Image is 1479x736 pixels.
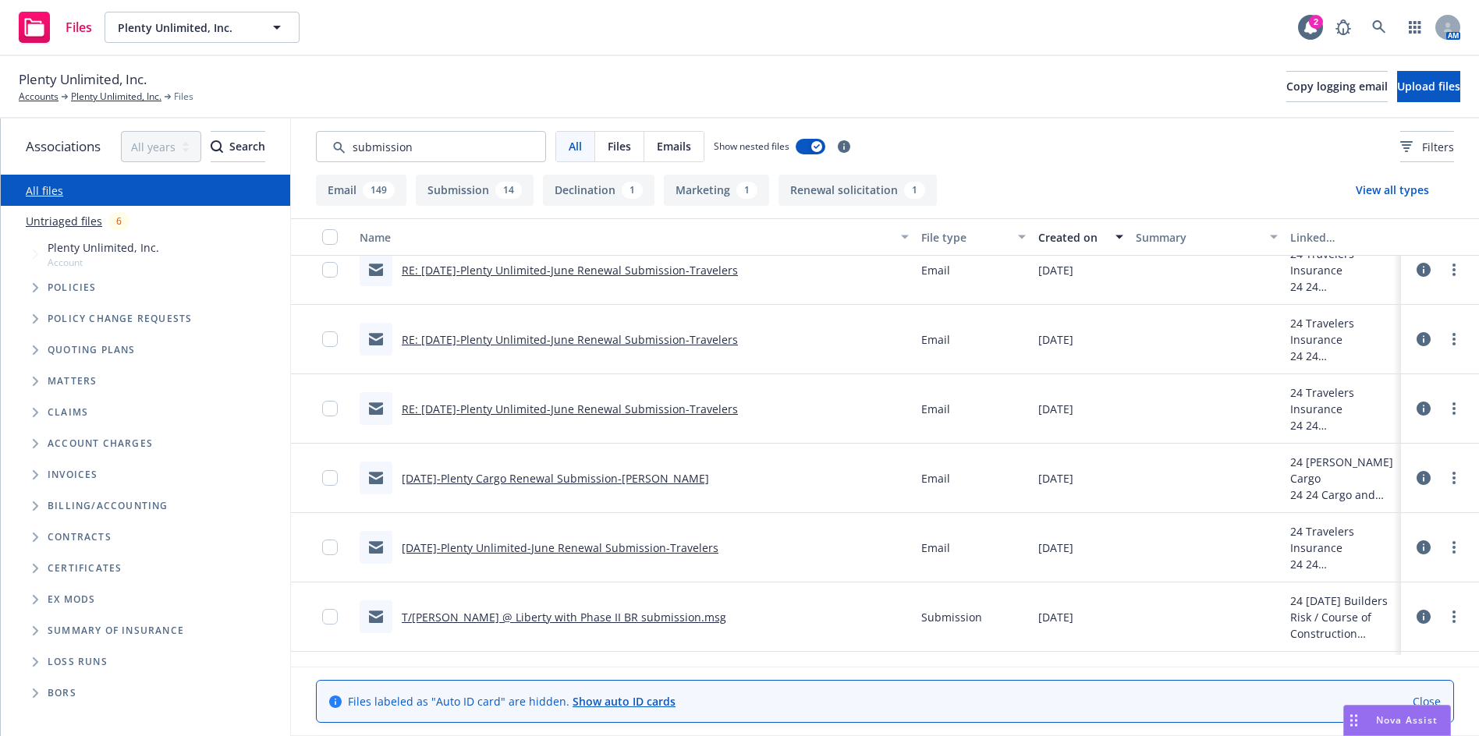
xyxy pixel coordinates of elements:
[1344,706,1364,735] div: Drag to move
[19,69,147,90] span: Plenty Unlimited, Inc.
[921,609,982,625] span: Submission
[1400,131,1454,162] button: Filters
[904,182,925,199] div: 1
[921,331,950,348] span: Email
[915,218,1032,256] button: File type
[1,490,290,709] div: Folder Tree Example
[1364,12,1395,43] a: Search
[622,182,643,199] div: 1
[316,131,546,162] input: Search by keyword...
[1130,218,1284,256] button: Summary
[1445,607,1463,626] a: more
[348,693,676,709] span: Files labeled as "Auto ID card" are hidden.
[1290,556,1395,572] div: 24 24 Package/Auto/Umbrella Submission
[322,609,338,625] input: Toggle Row Selected
[48,470,98,479] span: Invoices
[921,262,950,278] span: Email
[48,239,159,256] span: Plenty Unlimited, Inc.
[1290,454,1395,487] div: 24 [PERSON_NAME] Cargo
[1290,246,1395,278] div: 24 Travelers Insurance
[1343,705,1451,736] button: Nova Assist
[495,182,522,199] div: 14
[26,213,102,229] a: Untriaged files
[416,175,534,206] button: Submission
[105,12,300,43] button: Plenty Unlimited, Inc.
[108,212,129,230] div: 6
[1400,139,1454,155] span: Filters
[48,657,108,667] span: Loss Runs
[322,470,338,486] input: Toggle Row Selected
[1328,12,1359,43] a: Report a Bug
[1413,693,1441,709] a: Close
[736,182,757,199] div: 1
[1,236,290,490] div: Tree Example
[1331,175,1454,206] button: View all types
[1445,260,1463,279] a: more
[48,688,76,698] span: BORs
[48,256,159,269] span: Account
[664,175,769,206] button: Marketing
[402,610,726,625] a: T/[PERSON_NAME] @ Liberty with Phase II BR submission.msg
[1309,15,1323,29] div: 2
[48,564,122,573] span: Certificates
[48,626,184,635] span: Summary of insurance
[1038,401,1073,417] span: [DATE]
[1445,330,1463,349] a: more
[402,402,738,416] a: RE: [DATE]-Plenty Unlimited-June Renewal Submission-Travelers
[714,140,789,153] span: Show nested files
[1290,315,1395,348] div: 24 Travelers Insurance
[48,345,136,355] span: Quoting plans
[1038,331,1073,348] span: [DATE]
[1038,229,1106,246] div: Created on
[1290,593,1395,642] div: 24 [DATE] Builders Risk / Course of Construction Renewal + Phase II
[1284,218,1401,256] button: Linked associations
[48,283,97,292] span: Policies
[211,132,265,161] div: Search
[48,377,97,386] span: Matters
[322,331,338,347] input: Toggle Row Selected
[1038,609,1073,625] span: [DATE]
[26,183,63,198] a: All files
[71,90,161,104] a: Plenty Unlimited, Inc.
[66,21,92,34] span: Files
[211,140,223,153] svg: Search
[211,131,265,162] button: SearchSearch
[1422,139,1454,155] span: Filters
[1397,71,1460,102] button: Upload files
[1290,523,1395,556] div: 24 Travelers Insurance
[779,175,937,206] button: Renewal solicitation
[1290,417,1395,433] div: 24 24 Package/Auto/Umbrella Submission
[1445,538,1463,557] a: more
[26,136,101,157] span: Associations
[1397,79,1460,94] span: Upload files
[608,138,631,154] span: Files
[1286,71,1388,102] button: Copy logging email
[1445,399,1463,418] a: more
[322,540,338,555] input: Toggle Row Selected
[402,471,709,486] a: [DATE]-Plenty Cargo Renewal Submission-[PERSON_NAME]
[363,182,395,199] div: 149
[1290,487,1395,503] div: 24 24 Cargo and Cyber Buy-Back
[1290,278,1395,295] div: 24 24 Package/Auto/Umbrella Submission
[1286,79,1388,94] span: Copy logging email
[360,229,892,246] div: Name
[1290,229,1395,246] div: Linked associations
[921,401,950,417] span: Email
[322,262,338,278] input: Toggle Row Selected
[48,595,95,604] span: Ex Mods
[118,19,253,36] span: Plenty Unlimited, Inc.
[573,694,676,709] a: Show auto ID cards
[1290,384,1395,417] div: 24 Travelers Insurance
[921,229,1009,246] div: File type
[402,540,718,555] a: [DATE]-Plenty Unlimited-June Renewal Submission-Travelers
[322,401,338,416] input: Toggle Row Selected
[657,138,691,154] span: Emails
[1136,229,1261,246] div: Summary
[543,175,654,206] button: Declination
[353,218,915,256] button: Name
[12,5,98,49] a: Files
[921,540,950,556] span: Email
[569,138,582,154] span: All
[1399,12,1431,43] a: Switch app
[174,90,193,104] span: Files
